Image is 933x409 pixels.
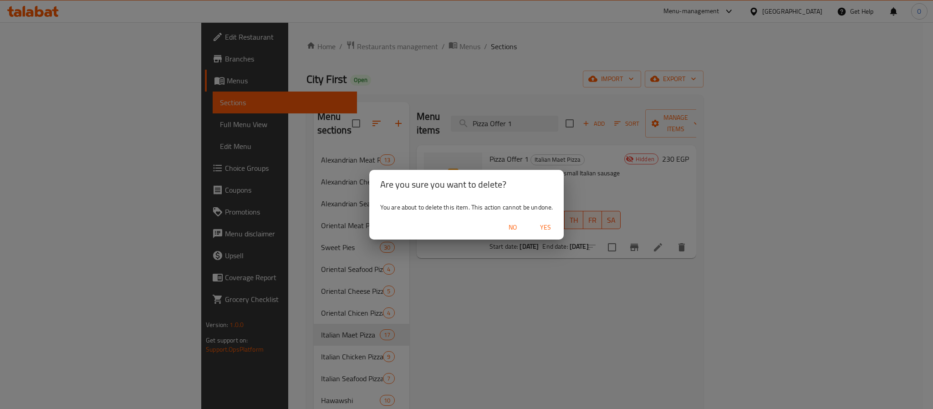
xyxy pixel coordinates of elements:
[535,222,556,233] span: Yes
[369,199,564,215] div: You are about to delete this item. This action cannot be undone.
[380,177,553,192] h2: Are you sure you want to delete?
[498,219,527,236] button: No
[531,219,560,236] button: Yes
[502,222,524,233] span: No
